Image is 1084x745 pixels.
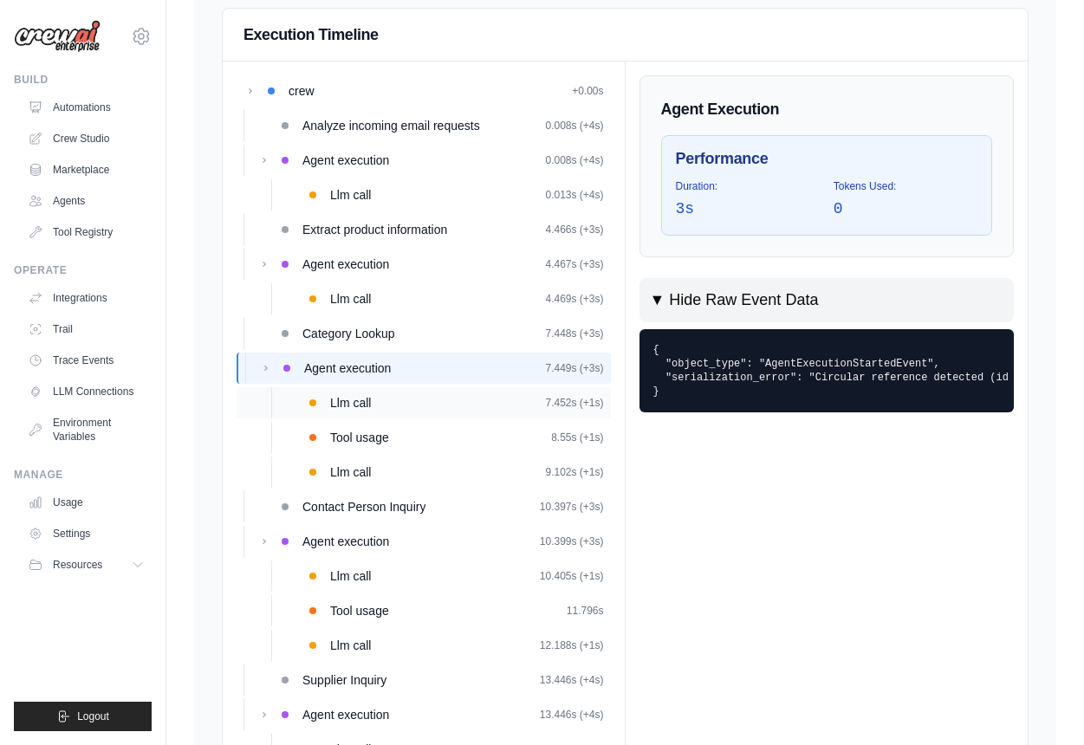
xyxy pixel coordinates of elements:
span: Tool usage [330,602,389,619]
span: 9.102s (+1s) [545,465,603,479]
font: Trace Events [53,353,114,367]
a: Trail [21,315,152,343]
span: Duration: [676,179,820,193]
img: Logo [14,20,101,53]
span: Analyze incoming email requests [302,117,480,134]
font: Marketplace [53,163,109,177]
span: 0.008s (+4s) [545,119,603,133]
span: 4.466s (+3s) [545,223,603,236]
a: LLM Connections [21,378,152,405]
span: Llm call [330,637,371,654]
span: 10.399s (+3s) [540,534,604,548]
span: Agent execution [302,256,389,273]
span: 11.796s [567,604,604,618]
font: Agents [53,194,85,208]
span: Agent execution [304,360,391,377]
font: Environment Variables [53,416,145,444]
h3: Agent Execution [661,97,993,121]
span: Tokens Used: [834,179,977,193]
a: Tool Registry [21,218,152,246]
font: Settings [53,527,90,541]
span: 0 [834,200,843,217]
span: 3s [676,200,695,217]
span: Agent execution [302,152,389,169]
span: +0.00s [572,84,603,98]
span: Resources [53,558,102,572]
span: 4.467s (+3s) [545,257,603,271]
span: 7.452s (+1s) [545,396,603,410]
span: Llm call [330,290,371,308]
div: Build [14,73,152,87]
a: Trace Events [21,347,152,374]
h4: Performance [676,150,978,169]
span: Category Lookup [302,325,395,342]
span: Contact Person Inquiry [302,498,425,515]
button: Logout [14,702,152,731]
span: Llm call [330,394,371,411]
span: Extract product information [302,221,447,238]
a: Agents [21,187,152,215]
span: 0.008s (+4s) [545,153,603,167]
div: Manage [14,468,152,482]
span: 13.446s (+4s) [540,708,604,722]
span: 7.449s (+3s) [545,361,603,375]
span: Llm call [330,567,371,585]
span: 8.55s (+1s) [551,431,603,444]
span: 10.397s (+3s) [540,500,604,514]
a: Crew Studio [21,125,152,152]
span: 0.013s (+4s) [545,188,603,202]
span: Agent execution [302,706,389,723]
a: Environment Variables [21,409,152,450]
a: Marketplace [21,156,152,184]
font: Trail [53,322,73,336]
span: 13.446s (+4s) [540,673,604,687]
h2: Execution Timeline [243,23,1007,47]
span: 4.469s (+3s) [545,292,603,306]
span: Llm call [330,186,371,204]
a: Automations [21,94,152,121]
span: Supplier Inquiry [302,671,386,689]
font: Integrations [53,291,107,305]
span: 10.405s (+1s) [540,569,604,583]
button: ▼ Hide Raw Event Data [639,278,1015,322]
span: Logout [77,709,109,723]
font: LLM Connections [53,385,133,398]
span: Llm call [330,463,371,481]
span: 12.188s (+1s) [540,638,604,652]
div: Operate [14,263,152,277]
span: Agent execution [302,533,389,550]
button: Resources [21,551,152,579]
font: Usage [53,496,83,509]
font: Tool Registry [53,225,113,239]
span: Tool usage [330,429,389,446]
span: crew [289,82,315,100]
pre: { "object_type": "AgentExecutionStartedEvent", "serialization_error": "Circular reference detecte... [639,329,1015,412]
font: Crew Studio [53,132,109,146]
a: Integrations [21,284,152,312]
a: Settings [21,520,152,547]
a: Usage [21,489,152,516]
font: Automations [53,100,111,114]
span: 7.448s (+3s) [545,327,603,340]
